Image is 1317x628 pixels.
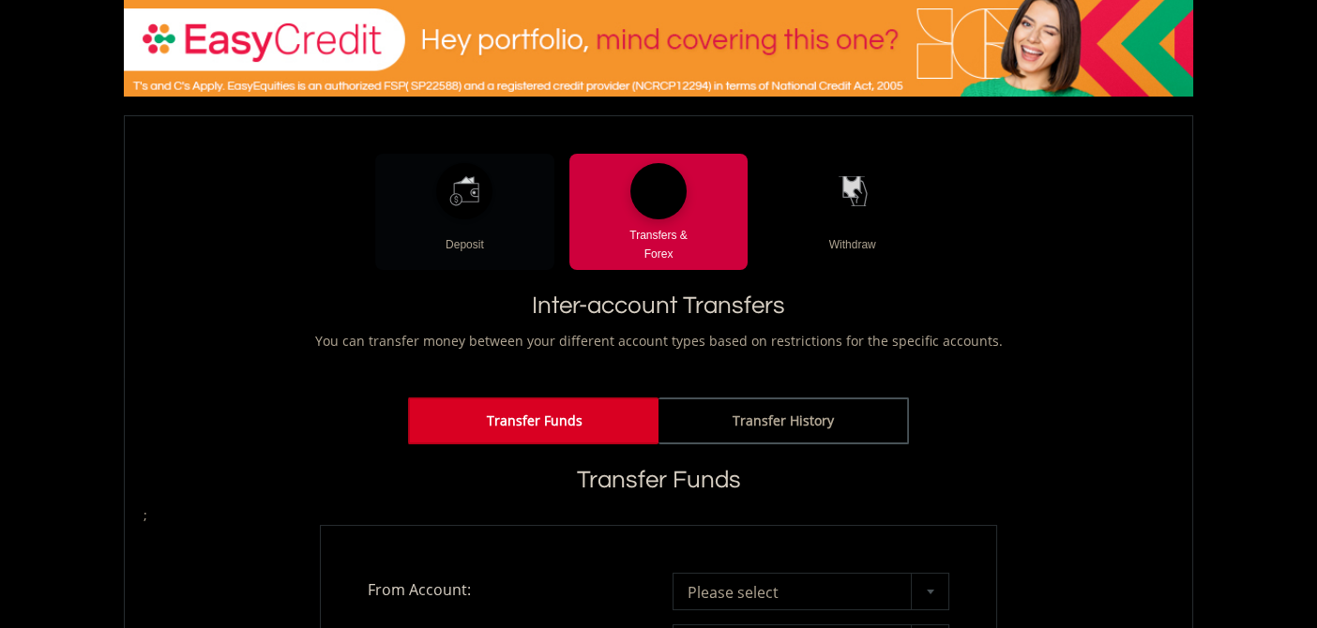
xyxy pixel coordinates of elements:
[658,397,909,444] a: Transfer History
[763,219,942,254] div: Withdraw
[569,219,749,263] div: Transfers & Forex
[144,463,1173,497] h1: Transfer Funds
[375,154,554,270] a: Deposit
[144,289,1173,322] h1: Inter-account Transfers
[408,397,658,444] a: Transfer Funds
[569,154,749,270] a: Transfers &Forex
[688,574,906,611] span: Please select
[144,332,1173,351] p: You can transfer money between your different account types based on restrictions for the specifi...
[354,573,658,606] span: From Account:
[375,219,554,254] div: Deposit
[763,154,942,270] a: Withdraw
